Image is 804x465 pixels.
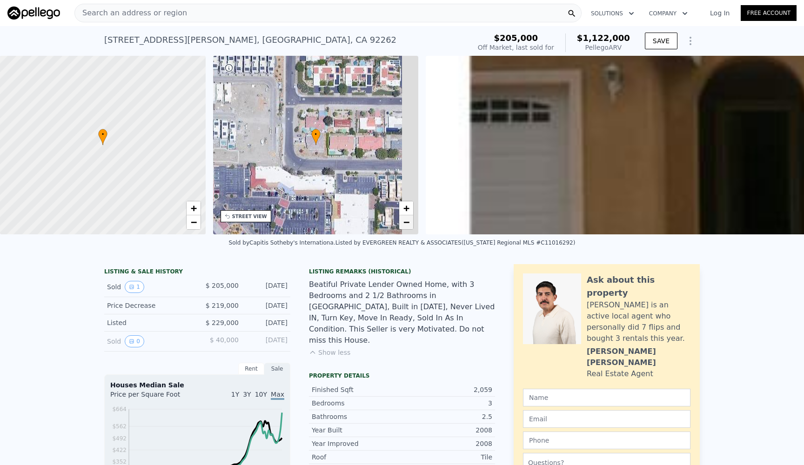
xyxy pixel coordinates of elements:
span: • [98,130,107,139]
span: $ 40,000 [210,336,239,344]
tspan: $352 [112,458,127,465]
div: 2008 [402,439,492,448]
a: Zoom in [187,201,201,215]
tspan: $562 [112,423,127,430]
button: View historical data [125,335,144,347]
span: − [190,216,196,228]
div: Listed [107,318,190,327]
button: SAVE [645,33,677,49]
span: + [403,202,409,214]
div: Beatiful Private Lender Owned Home, with 3 Bedrooms and 2 1/2 Bathrooms in [GEOGRAPHIC_DATA], Bui... [309,279,495,346]
div: Tile [402,452,492,462]
div: Sold by Capitis Sotheby's Internationa . [229,239,335,246]
div: [DATE] [246,281,288,293]
div: • [98,129,107,145]
div: Real Estate Agent [587,368,653,379]
img: Pellego [7,7,60,20]
div: Year Built [312,425,402,435]
div: [STREET_ADDRESS][PERSON_NAME] , [GEOGRAPHIC_DATA] , CA 92262 [104,33,396,46]
tspan: $422 [112,447,127,453]
div: 2,059 [402,385,492,394]
div: Off Market, last sold for [478,43,554,52]
span: − [403,216,409,228]
div: 2008 [402,425,492,435]
span: $205,000 [494,33,538,43]
a: Log In [699,8,741,18]
div: 2.5 [402,412,492,421]
div: [DATE] [246,318,288,327]
div: Listing Remarks (Historical) [309,268,495,275]
div: Property details [309,372,495,379]
a: Free Account [741,5,797,21]
span: $ 205,000 [206,282,239,289]
div: • [311,129,321,145]
span: 10Y [255,391,267,398]
input: Phone [523,432,690,449]
div: Roof [312,452,402,462]
div: [DATE] [246,301,288,310]
span: Search an address or region [75,7,187,19]
button: Show Options [681,32,700,50]
div: Price per Square Foot [110,390,197,405]
div: Finished Sqft [312,385,402,394]
a: Zoom in [399,201,413,215]
input: Name [523,389,690,406]
input: Email [523,410,690,428]
span: 3Y [243,391,251,398]
span: + [190,202,196,214]
div: Ask about this property [587,273,690,299]
div: STREET VIEW [232,213,267,220]
div: LISTING & SALE HISTORY [104,268,290,277]
div: Pellego ARV [577,43,630,52]
button: Show less [309,348,350,357]
div: Sold [107,335,190,347]
tspan: $664 [112,406,127,412]
div: Price Decrease [107,301,190,310]
div: Rent [238,363,264,375]
div: Houses Median Sale [110,380,284,390]
div: Bathrooms [312,412,402,421]
span: Max [271,391,284,400]
span: $1,122,000 [577,33,630,43]
div: [DATE] [246,335,288,347]
tspan: $492 [112,435,127,442]
div: 3 [402,399,492,408]
div: Listed by EVERGREEN REALTY & ASSOCIATES ([US_STATE] Regional MLS #C11016292) [335,239,576,246]
span: • [311,130,321,139]
div: Sale [264,363,290,375]
span: $ 219,000 [206,302,239,309]
button: View historical data [125,281,144,293]
div: Bedrooms [312,399,402,408]
span: 1Y [231,391,239,398]
div: Sold [107,281,190,293]
button: Company [642,5,695,22]
div: [PERSON_NAME] [PERSON_NAME] [587,346,690,368]
a: Zoom out [399,215,413,229]
div: [PERSON_NAME] is an active local agent who personally did 7 flips and bought 3 rentals this year. [587,299,690,344]
button: Solutions [583,5,642,22]
a: Zoom out [187,215,201,229]
span: $ 229,000 [206,319,239,326]
div: Year Improved [312,439,402,448]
